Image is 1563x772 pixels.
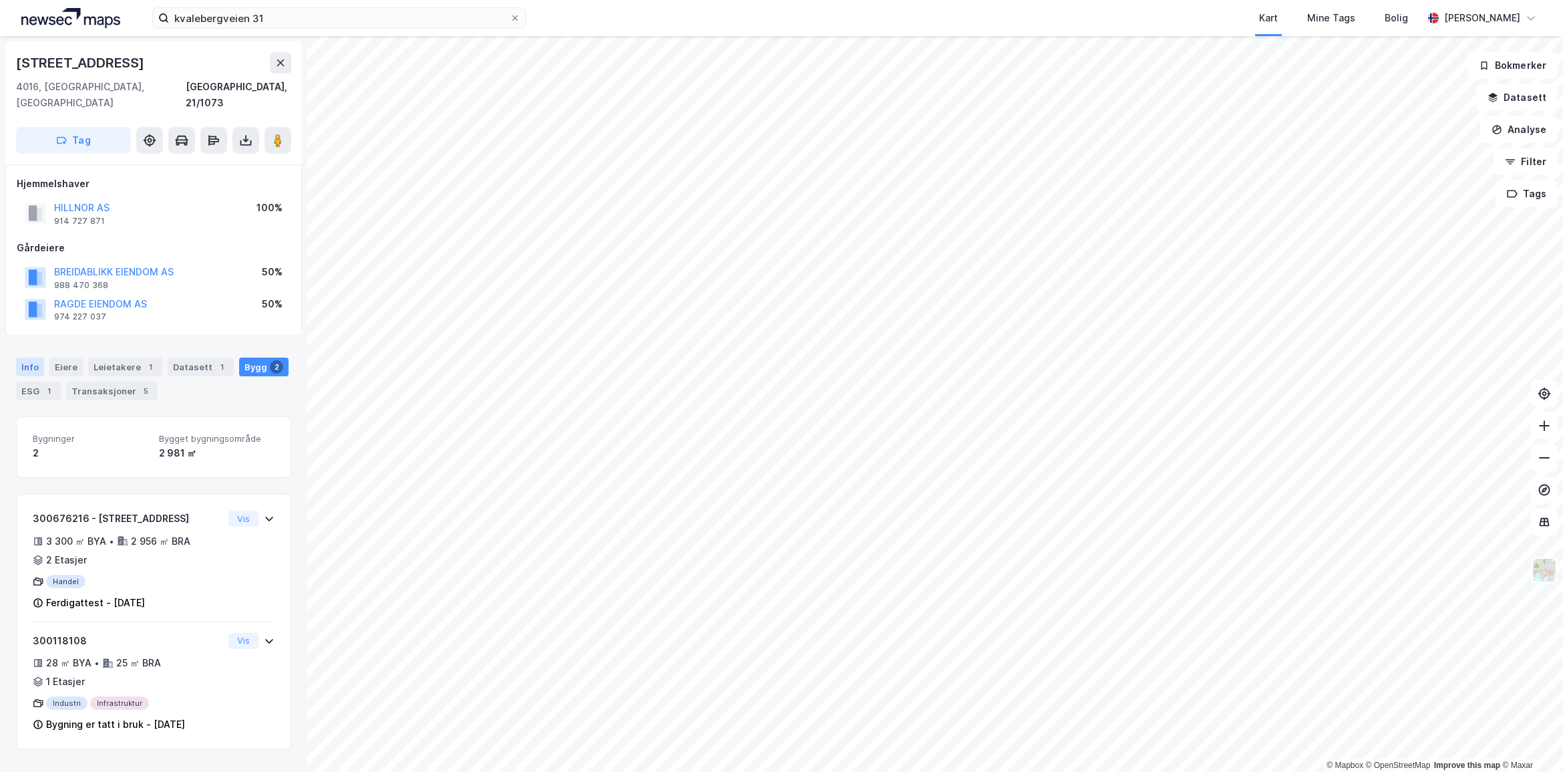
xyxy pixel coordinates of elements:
button: Bokmerker [1467,52,1558,79]
button: Datasett [1476,84,1558,111]
img: logo.a4113a55bc3d86da70a041830d287a7e.svg [21,8,120,28]
div: 2 981 ㎡ [159,445,275,461]
div: 100% [256,200,283,216]
div: 974 227 037 [54,311,106,322]
div: Leietakere [88,358,162,376]
iframe: Chat Widget [1496,708,1563,772]
div: 50% [262,296,283,312]
div: Ferdigattest - [DATE] [46,595,145,611]
button: Tag [16,127,131,154]
div: Info [16,358,44,376]
div: Transaksjoner [66,382,158,400]
div: 300676216 - [STREET_ADDRESS] [33,511,223,527]
div: 1 [215,360,228,374]
div: Kart [1259,10,1278,26]
div: [PERSON_NAME] [1444,10,1520,26]
div: Bygg [239,358,289,376]
div: 1 Etasjer [46,674,85,690]
div: 5 [139,384,152,398]
div: Gårdeiere [17,240,291,256]
div: • [94,658,100,668]
div: Hjemmelshaver [17,176,291,192]
div: 25 ㎡ BRA [116,655,161,671]
span: Bygninger [33,433,148,444]
img: Z [1532,557,1557,583]
input: Søk på adresse, matrikkel, gårdeiere, leietakere eller personer [169,8,510,28]
div: ESG [16,382,61,400]
div: 2 956 ㎡ BRA [131,533,190,549]
div: 914 727 871 [54,216,105,227]
div: Eiere [49,358,83,376]
div: Bygning er tatt i bruk - [DATE] [46,717,185,733]
button: Analyse [1480,116,1558,143]
button: Vis [228,511,258,527]
button: Filter [1494,148,1558,175]
div: 988 470 368 [54,280,108,291]
button: Vis [228,633,258,649]
div: 28 ㎡ BYA [46,655,92,671]
div: Kontrollprogram for chat [1496,708,1563,772]
div: Datasett [168,358,234,376]
div: 4016, [GEOGRAPHIC_DATA], [GEOGRAPHIC_DATA] [16,79,186,111]
div: Mine Tags [1307,10,1355,26]
div: [GEOGRAPHIC_DATA], 21/1073 [186,79,291,111]
div: 2 Etasjer [46,552,87,568]
a: Improve this map [1434,761,1500,770]
div: 1 [42,384,55,398]
a: OpenStreetMap [1366,761,1431,770]
div: 1 [144,360,157,374]
div: Bolig [1385,10,1408,26]
div: 3 300 ㎡ BYA [46,533,106,549]
div: 2 [33,445,148,461]
div: 2 [270,360,283,374]
div: 50% [262,264,283,280]
span: Bygget bygningsområde [159,433,275,444]
button: Tags [1496,180,1558,207]
div: • [109,536,114,547]
a: Mapbox [1327,761,1363,770]
div: [STREET_ADDRESS] [16,52,147,74]
div: 300118108 [33,633,223,649]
